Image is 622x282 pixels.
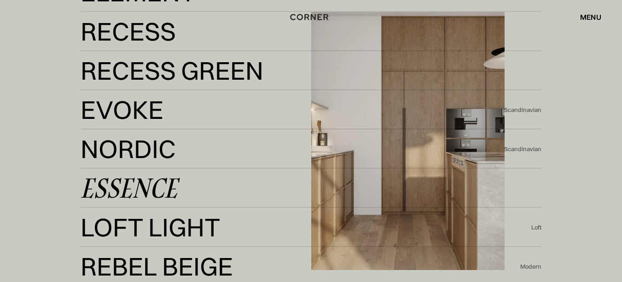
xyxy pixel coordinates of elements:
div: Recess Green [81,82,243,104]
a: Loft LightLoft Light [81,216,532,239]
div: Essence [81,177,177,199]
div: Evoke [81,99,163,121]
div: Nordic [81,138,176,160]
a: EvokeEvoke [81,99,505,121]
div: Scandinavian [504,145,541,153]
div: Loft Light [81,216,221,238]
div: Evoke [81,121,155,143]
div: Scandinavian [504,106,541,114]
a: NordicNordic [81,138,505,160]
div: Loft [531,223,541,232]
a: home [290,11,332,23]
div: Recess Green [81,59,263,82]
div: menu [580,13,601,21]
div: Loft Light [81,238,212,260]
a: Rebel BeigeRebel Beige [81,255,521,278]
div: Rebel Beige [81,255,233,277]
div: Recess [81,42,163,65]
a: Essence [81,177,542,200]
div: menu [571,9,601,25]
div: Nordic [81,160,170,182]
a: Recess GreenRecess Green [81,59,542,82]
div: Modern [520,263,541,271]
